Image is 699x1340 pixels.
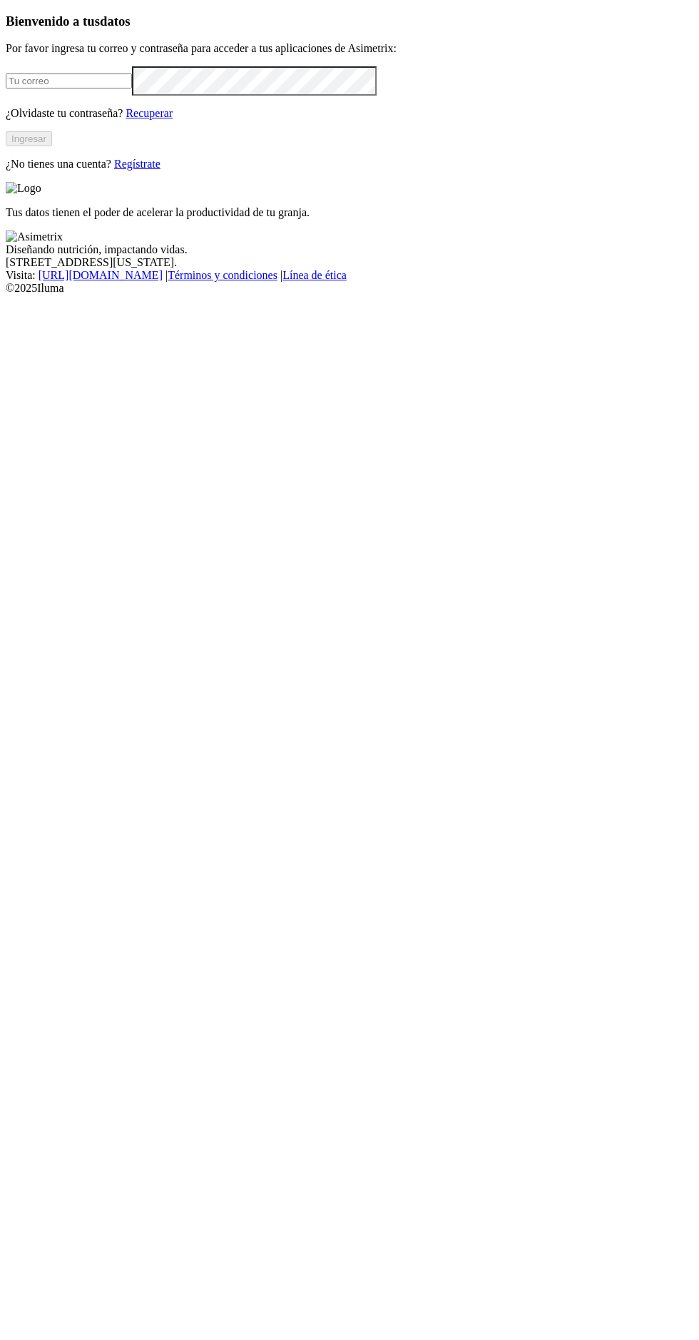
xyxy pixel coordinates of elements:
[6,14,693,29] h3: Bienvenido a tus
[6,206,693,219] p: Tus datos tienen el poder de acelerar la productividad de tu granja.
[6,73,132,88] input: Tu correo
[39,269,163,281] a: [URL][DOMAIN_NAME]
[6,256,693,269] div: [STREET_ADDRESS][US_STATE].
[6,243,693,256] div: Diseñando nutrición, impactando vidas.
[6,182,41,195] img: Logo
[126,107,173,119] a: Recuperar
[100,14,131,29] span: datos
[114,158,160,170] a: Regístrate
[6,107,693,120] p: ¿Olvidaste tu contraseña?
[6,269,693,282] div: Visita : | |
[168,269,277,281] a: Términos y condiciones
[6,42,693,55] p: Por favor ingresa tu correo y contraseña para acceder a tus aplicaciones de Asimetrix:
[6,158,693,171] p: ¿No tienes una cuenta?
[6,282,693,295] div: © 2025 Iluma
[282,269,347,281] a: Línea de ética
[6,230,63,243] img: Asimetrix
[6,131,52,146] button: Ingresar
